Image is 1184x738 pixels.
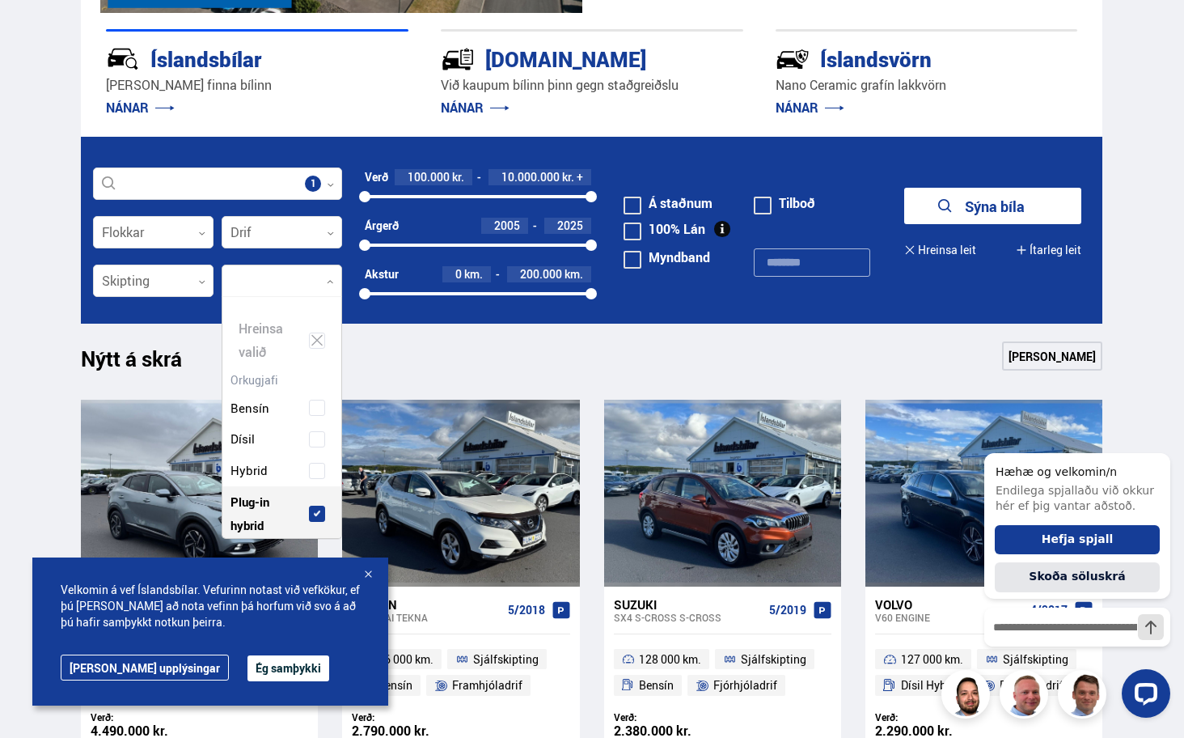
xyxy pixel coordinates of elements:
span: 100.000 [408,169,450,184]
img: -Svtn6bYgwAsiwNX.svg [776,42,810,76]
button: Ítarleg leit [1016,231,1081,268]
label: Á staðnum [624,197,713,210]
span: 0 [455,266,462,282]
span: Sjálfskipting [473,650,539,669]
div: Suzuki [614,597,763,612]
span: Bensín [639,676,674,695]
div: Íslandsvörn [776,44,1021,72]
div: Íslandsbílar [106,44,351,72]
span: Sjálfskipting [741,650,806,669]
div: 2.380.000 kr. [614,724,723,738]
span: km. [464,268,483,281]
span: 5/2019 [769,604,806,617]
label: 100% Lán [624,223,705,235]
span: Framhjóladrif [452,676,522,695]
div: Verð: [614,711,723,723]
span: Bensín [230,397,269,420]
img: tr5P-W3DuiFaO7aO.svg [441,42,475,76]
p: Við kaupum bílinn þinn gegn staðgreiðslu [441,76,743,95]
iframe: LiveChat chat widget [971,427,1177,731]
span: Velkomin á vef Íslandsbílar. Vefurinn notast við vefkökur, ef þú [PERSON_NAME] að nota vefinn þá ... [61,582,360,630]
div: Akstur [365,268,399,281]
a: NÁNAR [776,99,844,117]
div: [DOMAIN_NAME] [441,44,686,72]
div: V60 ENGINE [875,612,1024,623]
div: Verð: [91,711,200,723]
a: NÁNAR [441,99,510,117]
span: kr. [562,171,574,184]
span: Dísil Hybrid [901,676,960,695]
div: Verð [365,171,388,184]
span: 2025 [557,218,583,233]
a: [PERSON_NAME] upplýsingar [61,655,229,681]
span: Hybrid [230,459,268,482]
div: Nissan [352,597,501,612]
span: Plug-in hybrid [230,490,297,537]
div: 2.790.000 kr. [352,724,461,738]
span: km. [565,268,583,281]
a: [PERSON_NAME] [1002,341,1102,371]
span: 10.000.000 [501,169,560,184]
span: 128 000 km. [639,650,701,669]
h1: Nýtt á skrá [81,346,210,380]
button: Ég samþykki [247,655,329,681]
a: NÁNAR [106,99,175,117]
div: 2.290.000 kr. [875,724,984,738]
p: [PERSON_NAME] finna bílinn [106,76,408,95]
img: JRvxyua_JYH6wB4c.svg [106,42,140,76]
span: + [577,171,583,184]
div: Volvo [875,597,1024,612]
div: Qashqai TEKNA [352,612,501,623]
p: Nano Ceramic grafín lakkvörn [776,76,1078,95]
span: Fjórhjóladrif [713,676,777,695]
span: Bensín [378,676,412,695]
div: Verð: [875,711,984,723]
label: Tilboð [754,197,815,210]
span: 200.000 [520,266,562,282]
div: Verð: [352,711,461,723]
div: Hreinsa valið [222,313,341,368]
span: kr. [452,171,464,184]
button: Sýna bíla [904,188,1082,224]
div: Árgerð [365,219,399,232]
span: 2005 [494,218,520,233]
button: Hreinsa leit [904,231,976,268]
span: 96 000 km. [378,650,433,669]
span: 5/2018 [508,604,545,617]
label: Myndband [624,251,710,264]
div: SX4 S-Cross S-CROSS [614,612,763,623]
img: nhp88E3Fdnt1Opn2.png [944,672,992,721]
span: 127 000 km. [901,650,963,669]
span: Dísil [230,427,255,451]
div: 4.490.000 kr. [91,724,200,738]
